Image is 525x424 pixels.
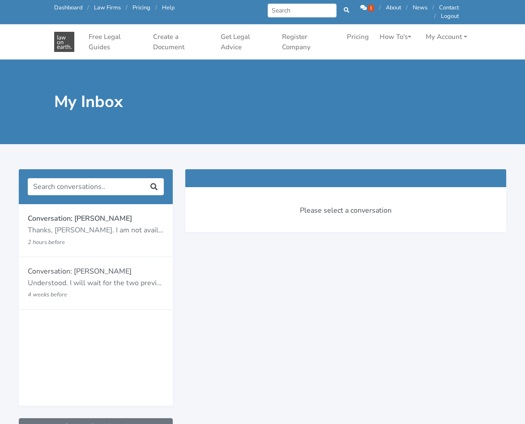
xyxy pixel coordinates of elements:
[149,28,213,56] a: Create a Document
[434,12,436,20] span: /
[28,225,164,236] p: Thanks, [PERSON_NAME]. I am not available [DATE], but try to provide you with a summary and list ...
[368,5,374,11] span: 1
[439,4,459,12] a: Contact
[28,291,67,299] small: 4 weeks before
[54,32,74,52] img: Law On Earth
[19,257,173,310] a: Conversation: [PERSON_NAME] Understood. I will wait for the two previous individuals to book in a...
[268,4,337,17] input: Search
[278,28,340,56] a: Register Company
[432,4,434,12] span: /
[132,4,150,12] a: Pricing
[28,278,164,289] p: Understood. I will wait for the two previous individuals to book in an initial session and then g...
[162,4,175,12] a: Help
[343,28,372,46] a: Pricing
[194,196,497,225] div: Please select a conversation
[19,204,173,257] a: Conversation: [PERSON_NAME] Thanks, [PERSON_NAME]. I am not available [DATE], but try to provide ...
[386,4,401,12] a: About
[126,4,128,12] span: /
[54,92,256,112] h1: My Inbox
[406,4,408,12] span: /
[28,238,65,246] small: 2 hours before
[85,28,146,56] a: Free Legal Guides
[155,4,157,12] span: /
[28,266,164,278] p: Conversation: [PERSON_NAME]
[28,213,164,225] p: Conversation: [PERSON_NAME]
[87,4,89,12] span: /
[94,4,121,12] a: Law Firms
[376,28,415,46] a: How To's
[441,12,459,20] a: Logout
[217,28,275,56] a: Get Legal Advice
[379,4,381,12] span: /
[360,4,376,12] a: 1
[54,4,82,12] a: Dashboard
[422,28,471,46] a: My Account
[413,4,427,12] a: News
[28,178,145,195] input: Search conversations..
